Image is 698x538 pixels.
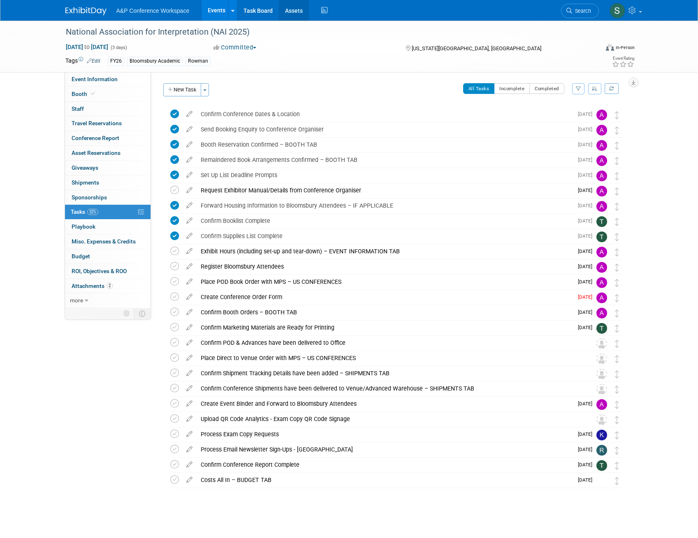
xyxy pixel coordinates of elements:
[127,57,183,65] div: Bloomsbury Academic
[197,381,580,395] div: Confirm Conference Shipments have been delivered to Venue/Advanced Warehouse – SHIPMENTS TAB
[134,308,151,319] td: Toggle Event Tabs
[65,249,151,264] a: Budget
[494,83,530,94] button: Incomplete
[615,126,619,134] i: Move task
[197,473,573,487] div: Costs All In – BUDGET TAB
[197,199,573,213] div: Forward Housing Information to Bloomsbury Attendees – IF APPLICABLE
[116,7,190,14] span: A&P Conference Workspace
[186,57,211,65] div: Rowman
[596,430,607,440] img: Kate Hunneyball
[91,91,95,96] i: Booth reservation complete
[182,141,197,148] a: edit
[550,43,635,55] div: Event Format
[596,323,607,334] img: Taylor Thompson
[412,45,541,51] span: [US_STATE][GEOGRAPHIC_DATA], [GEOGRAPHIC_DATA]
[197,275,573,289] div: Place POD Book Order with MPS – US CONFERENCES
[596,414,607,425] img: Unassigned
[578,294,596,300] span: [DATE]
[72,179,99,186] span: Shipments
[463,83,495,94] button: All Tasks
[197,351,580,365] div: Place Direct to Venue Order with MPS – US CONFERENCES
[72,105,84,112] span: Staff
[596,171,607,181] img: Amanda Oney
[197,336,580,350] div: Confirm POD & Advances have been delivered to Office
[572,8,591,14] span: Search
[615,187,619,195] i: Move task
[596,140,607,151] img: Amanda Oney
[72,91,97,97] span: Booth
[182,156,197,164] a: edit
[87,209,98,215] span: 32%
[615,279,619,287] i: Move task
[578,157,596,163] span: [DATE]
[596,277,607,288] img: Amanda Oney
[108,57,124,65] div: FY26
[65,161,151,175] a: Giveaways
[596,186,607,196] img: Amanda Oney
[615,370,619,378] i: Move task
[596,338,607,349] img: Unassigned
[65,293,151,308] a: more
[197,168,573,182] div: Set Up List Deadline Prompts
[65,146,151,160] a: Asset Reservations
[605,83,619,94] a: Refresh
[182,217,197,225] a: edit
[578,325,596,330] span: [DATE]
[72,120,122,126] span: Travel Reservations
[596,399,607,410] img: Amanda Oney
[596,110,607,120] img: Amanda Oney
[596,384,607,395] img: Unassigned
[197,138,573,152] div: Booth Reservation Confirmed – BOOTH TAB
[596,262,607,273] img: Amanda Oney
[596,125,607,136] img: Amanda Oney
[72,268,127,274] span: ROI, Objectives & ROO
[529,83,564,94] button: Completed
[615,157,619,165] i: Move task
[596,155,607,166] img: Amanda Oney
[120,308,134,319] td: Personalize Event Tab Strip
[578,279,596,285] span: [DATE]
[615,447,619,454] i: Move task
[197,427,573,441] div: Process Exam Copy Requests
[615,172,619,180] i: Move task
[578,264,596,269] span: [DATE]
[197,153,573,167] div: Remaindered Book Arrangements Confirmed – BOOTH TAB
[578,447,596,452] span: [DATE]
[578,218,596,224] span: [DATE]
[615,111,619,119] i: Move task
[615,340,619,348] i: Move task
[596,201,607,212] img: Amanda Oney
[65,279,151,293] a: Attachments2
[615,325,619,332] i: Move task
[182,370,197,377] a: edit
[197,229,573,243] div: Confirm Supplies List Complete
[65,43,109,51] span: [DATE] [DATE]
[197,397,573,411] div: Create Event Binder and Forward to Bloomsbury Attendees
[65,116,151,131] a: Travel Reservations
[578,233,596,239] span: [DATE]
[65,205,151,219] a: Tasks32%
[596,216,607,227] img: Taylor Thompson
[72,135,119,141] span: Conference Report
[596,445,607,456] img: Rhianna Blackburn
[182,293,197,301] a: edit
[197,214,573,228] div: Confirm Booklist Complete
[197,412,580,426] div: Upload QR Code Analytics - Exam Copy QR Code Signage
[182,202,197,209] a: edit
[615,386,619,393] i: Move task
[72,150,121,156] span: Asset Reservations
[578,309,596,315] span: [DATE]
[182,339,197,346] a: edit
[615,44,635,51] div: In-Person
[615,355,619,363] i: Move task
[578,477,596,483] span: [DATE]
[72,253,90,260] span: Budget
[615,233,619,241] i: Move task
[578,203,596,208] span: [DATE]
[70,297,83,304] span: more
[65,131,151,145] a: Conference Report
[182,309,197,316] a: edit
[610,3,625,19] img: Samantha Klein
[182,126,197,133] a: edit
[65,7,107,15] img: ExhibitDay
